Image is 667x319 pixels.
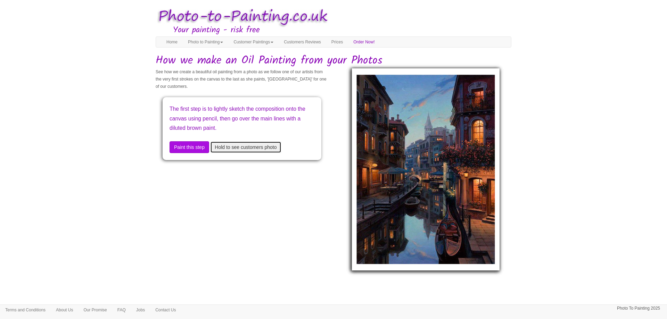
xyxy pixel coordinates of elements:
p: Photo To Painting 2025 [617,305,660,312]
img: Photo to Painting [152,3,330,30]
a: Home [161,37,183,47]
h1: How we make an Oil Painting from your Photos [156,54,511,67]
button: Hold to see customers photo [210,141,281,153]
a: Photo to Painting [183,37,228,47]
a: Our Promise [78,305,112,315]
a: Contact Us [150,305,181,315]
a: Customer Paintings [228,37,279,47]
a: FAQ [112,305,131,315]
button: Paint this step [170,141,209,153]
a: Jobs [131,305,150,315]
a: About Us [51,305,78,315]
img: The Original photo [352,68,500,270]
h3: Your painting - risk free [173,26,511,35]
p: See how we create a beautiful oil painting from a photo as we follow one of our artists from the ... [156,68,328,90]
p: The first step is to lightly sketch the composition onto the canvas using pencil, then go over th... [170,104,314,133]
a: Customers Reviews [279,37,326,47]
a: Prices [326,37,348,47]
a: Order Now! [348,37,380,47]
